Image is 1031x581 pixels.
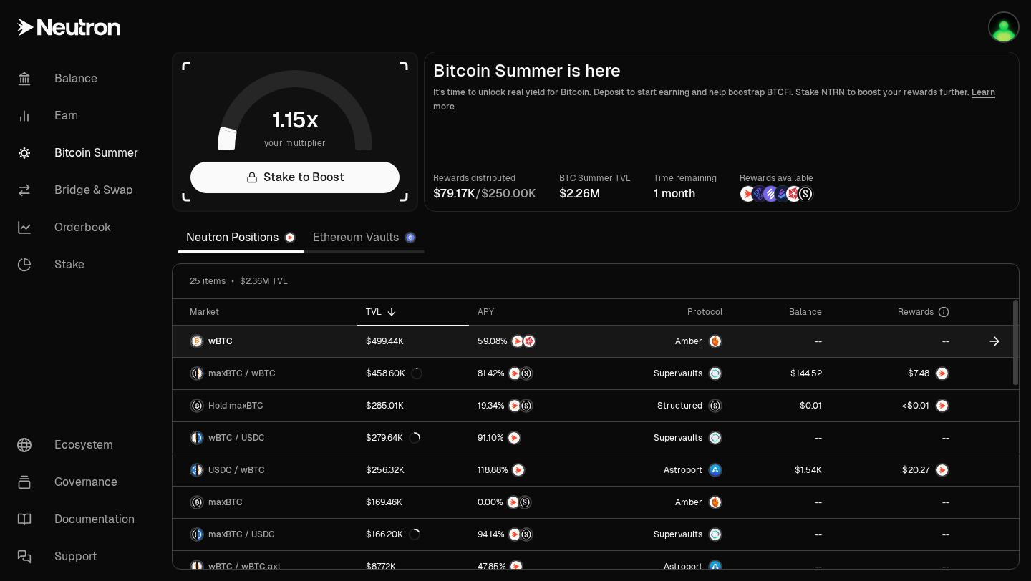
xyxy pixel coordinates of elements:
a: $169.46K [357,487,469,518]
div: $458.60K [366,368,422,379]
a: Bitcoin Summer [6,135,155,172]
img: maxBTC [710,400,721,411]
a: Stake [6,246,155,283]
span: Structured [657,400,702,411]
div: 1 month [654,185,717,202]
button: NTRN [478,560,592,574]
a: SupervaultsSupervaults [601,519,731,550]
img: Structured Points [521,368,532,379]
img: Supervaults [710,529,721,540]
a: Ethereum Vaults [304,223,425,252]
span: maxBTC / wBTC [208,368,276,379]
div: TVL [366,306,460,318]
div: APY [478,306,592,318]
span: your multiplier [264,136,326,150]
a: NTRNStructured Points [469,487,601,518]
div: / [433,185,536,202]
img: Mars Fragments [523,336,535,347]
span: Rewards [898,306,934,318]
a: NTRNStructured Points [469,358,601,389]
img: wBTC Logo [191,432,196,444]
p: BTC Summer TVL [559,171,631,185]
span: wBTC [208,336,233,347]
img: NTRN [508,497,519,508]
a: AmberAmber [601,326,731,357]
img: Structured Points [519,497,531,508]
div: Balance [740,306,822,318]
a: Neutron Positions [178,223,304,252]
button: NTRNStructured Points [478,495,592,509]
img: Solv Points [763,186,779,202]
p: Time remaining [654,171,717,185]
a: SupervaultsSupervaults [601,422,731,454]
a: -- [831,519,958,550]
img: USDC Logo [198,432,203,444]
div: $169.46K [366,497,402,508]
a: NTRN [469,422,601,454]
div: $256.32K [366,464,405,476]
img: NTRN [509,368,521,379]
button: NTRN [478,431,592,445]
a: $285.01K [357,390,469,421]
a: -- [731,326,831,357]
img: maxBTC Logo [191,400,203,411]
a: Support [6,538,155,575]
span: wBTC / wBTC.axl [208,561,280,572]
a: NTRN [469,454,601,486]
img: Structured Points [521,529,532,540]
img: maxBTC Logo [191,497,203,508]
img: NTRN Logo [936,464,948,476]
span: maxBTC / USDC [208,529,275,540]
div: $285.01K [366,400,404,411]
span: Hold maxBTC [208,400,263,411]
img: NTRN [509,400,521,411]
div: Protocol [610,306,722,318]
a: $256.32K [357,454,469,486]
img: wBTC Logo [191,336,203,347]
a: NTRN Logo [831,390,958,421]
button: NTRNStructured Points [478,399,592,413]
a: $166.20K [357,519,469,550]
img: Structured Points [521,400,532,411]
span: Supervaults [654,529,702,540]
a: NTRNStructured Points [469,519,601,550]
button: NTRNStructured Points [478,366,592,381]
img: Bedrock Diamonds [775,186,790,202]
a: Earn [6,97,155,135]
a: Ecosystem [6,426,155,464]
a: -- [731,519,831,550]
a: -- [731,422,831,454]
button: NTRNMars Fragments [478,334,592,348]
img: Mars Fragments [786,186,802,202]
a: maxBTC LogoUSDC LogomaxBTC / USDC [173,519,357,550]
img: NTRN Logo [936,368,948,379]
img: Supervaults [710,368,721,379]
a: maxBTC LogoHold maxBTC [173,390,357,421]
span: Amber [675,336,702,347]
img: NTRN [509,529,521,540]
span: Astroport [664,561,702,572]
img: wBTC Logo [191,561,196,572]
a: Orderbook [6,209,155,246]
span: USDC / wBTC [208,464,265,476]
img: EtherFi Points [752,186,768,202]
a: wBTC LogoUSDC LogowBTC / USDC [173,422,357,454]
p: Rewards available [740,171,814,185]
a: -- [831,422,958,454]
div: $166.20K [366,529,420,540]
a: -- [831,487,958,518]
a: Stake to Boost [190,162,400,193]
a: wBTC LogowBTC [173,326,357,357]
img: wBTC Logo [198,464,203,476]
img: Structured Points [798,186,813,202]
img: NTRN [513,464,524,476]
a: Astroport [601,454,731,486]
a: NTRNMars Fragments [469,326,601,357]
a: Bridge & Swap [6,172,155,209]
div: Market [190,306,349,318]
a: NTRN Logo [831,358,958,389]
p: Rewards distributed [433,171,536,185]
a: NTRNStructured Points [469,390,601,421]
button: NTRN [478,463,592,477]
span: Amber [675,497,702,508]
